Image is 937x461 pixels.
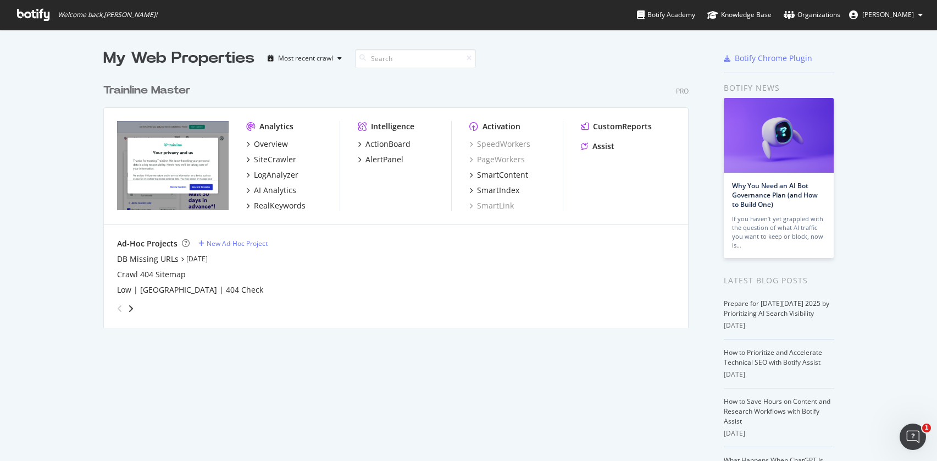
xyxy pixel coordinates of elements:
input: Search [355,49,476,68]
a: How to Save Hours on Content and Research Workflows with Botify Assist [724,397,830,426]
div: CustomReports [593,121,652,132]
div: RealKeywords [254,200,306,211]
div: grid [103,69,697,328]
a: AlertPanel [358,154,403,165]
div: Ad-Hoc Projects [117,238,178,249]
a: Prepare for [DATE][DATE] 2025 by Prioritizing AI Search Visibility [724,299,829,318]
div: Botify Academy [637,9,695,20]
div: Intelligence [371,121,414,132]
div: Botify news [724,82,834,94]
div: Trainline Master [103,83,191,98]
a: Low | [GEOGRAPHIC_DATA] | 404 Check [117,284,263,295]
span: Welcome back, [PERSON_NAME] ! [58,10,157,19]
a: SmartContent [469,169,528,180]
div: Botify Chrome Plugin [735,53,812,64]
div: AlertPanel [365,154,403,165]
div: SmartContent [477,169,528,180]
a: CustomReports [581,121,652,132]
span: 1 [922,424,931,432]
a: Crawl 404 Sitemap [117,269,186,280]
div: [DATE] [724,429,834,438]
a: Assist [581,141,614,152]
a: New Ad-Hoc Project [198,239,268,248]
div: [DATE] [724,321,834,331]
iframe: Intercom live chat [900,424,926,450]
div: Analytics [259,121,293,132]
div: New Ad-Hoc Project [207,239,268,248]
div: Organizations [784,9,840,20]
div: angle-left [113,300,127,317]
div: Pro [676,86,689,96]
a: [DATE] [186,254,208,264]
img: Why You Need an AI Bot Governance Plan (and How to Build One) [724,98,834,173]
a: DB Missing URLs [117,254,179,265]
div: Most recent crawl [278,55,333,62]
div: Activation [483,121,520,132]
div: Latest Blog Posts [724,275,834,287]
a: RealKeywords [246,200,306,211]
div: ActionBoard [365,139,411,150]
a: Overview [246,139,288,150]
div: [DATE] [724,370,834,380]
div: angle-right [127,303,135,314]
a: LogAnalyzer [246,169,298,180]
a: Botify Chrome Plugin [724,53,812,64]
img: https://www.thetrainline.com [117,121,229,210]
button: Most recent crawl [263,50,346,67]
div: Knowledge Base [707,9,772,20]
div: If you haven’t yet grappled with the question of what AI traffic you want to keep or block, now is… [732,215,825,250]
a: PageWorkers [469,154,525,165]
div: Assist [592,141,614,152]
div: SiteCrawler [254,154,296,165]
a: AI Analytics [246,185,296,196]
a: How to Prioritize and Accelerate Technical SEO with Botify Assist [724,348,822,367]
button: [PERSON_NAME] [840,6,932,24]
a: Why You Need an AI Bot Governance Plan (and How to Build One) [732,181,818,209]
div: LogAnalyzer [254,169,298,180]
div: AI Analytics [254,185,296,196]
span: Christopher Boyd [862,10,914,19]
a: Trainline Master [103,83,195,98]
a: SmartIndex [469,185,519,196]
div: My Web Properties [103,47,254,69]
a: SiteCrawler [246,154,296,165]
div: SmartIndex [477,185,519,196]
div: Overview [254,139,288,150]
a: SpeedWorkers [469,139,530,150]
a: ActionBoard [358,139,411,150]
a: SmartLink [469,200,514,211]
